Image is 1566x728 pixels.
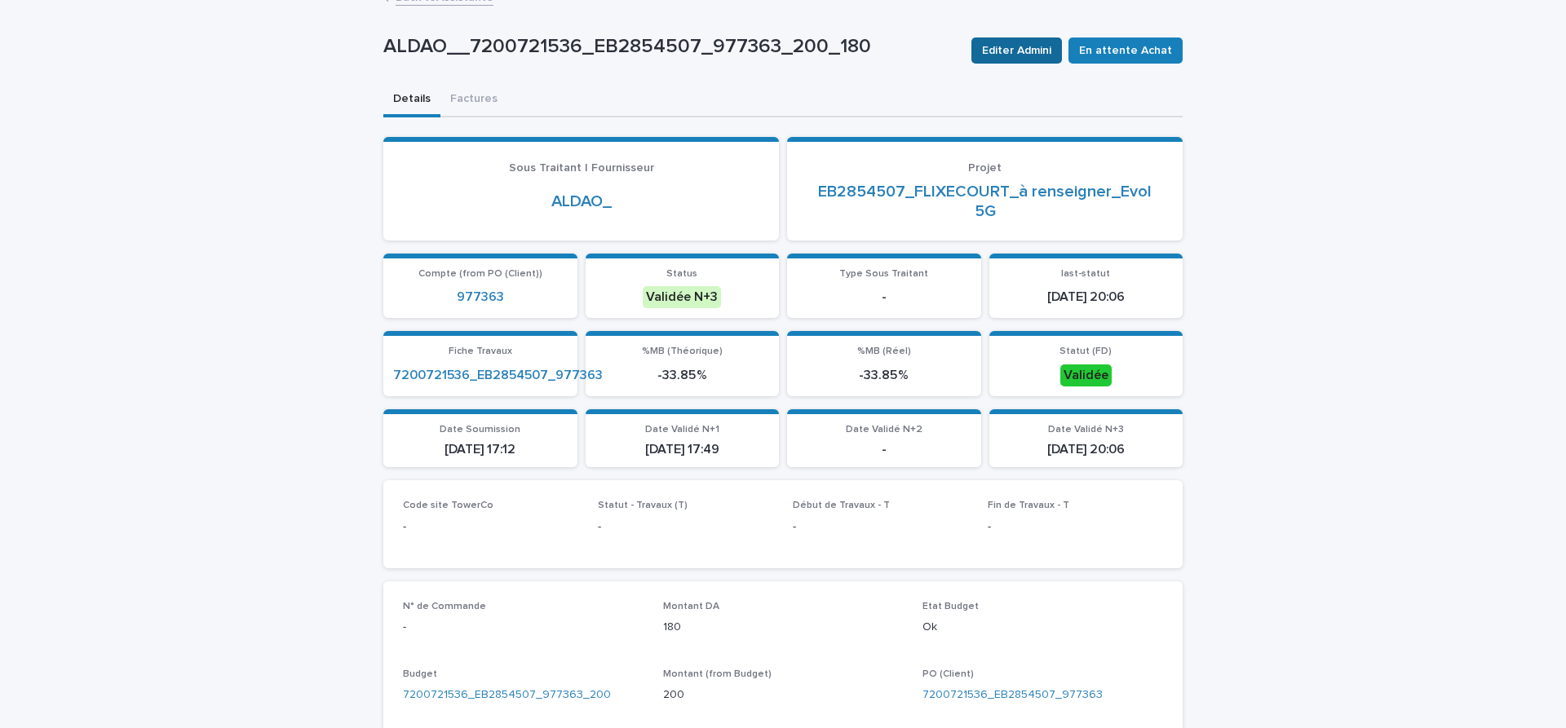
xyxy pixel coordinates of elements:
[793,518,968,536] p: -
[551,192,612,211] a: ALDAO_
[403,669,437,679] span: Budget
[595,442,770,457] p: [DATE] 17:49
[988,501,1069,510] span: Fin de Travaux - T
[982,42,1051,59] span: Editer Admini
[663,686,904,704] p: 200
[440,425,520,435] span: Date Soumission
[403,602,486,611] span: N° de Commande
[922,686,1103,704] a: 7200721536_EB2854507_977363
[797,442,971,457] p: -
[403,518,578,536] p: -
[418,269,542,279] span: Compte (from PO (Client))
[509,162,654,174] span: Sous Traitant | Fournisseur
[1048,425,1124,435] span: Date Validé N+3
[797,289,971,305] p: -
[393,442,568,457] p: [DATE] 17:12
[839,269,928,279] span: Type Sous Traitant
[857,346,911,356] span: %MB (Réel)
[999,289,1174,305] p: [DATE] 20:06
[666,269,697,279] span: Status
[797,368,971,383] p: -33.85 %
[793,501,890,510] span: Début de Travaux - T
[663,669,772,679] span: Montant (from Budget)
[383,83,440,117] button: Details
[598,518,773,536] p: -
[440,83,507,117] button: Factures
[807,182,1163,221] a: EB2854507_FLIXECOURT_à renseigner_Evol 5G
[663,602,719,611] span: Montant DA
[457,289,504,305] a: 977363
[922,669,974,679] span: PO (Client)
[393,368,603,383] a: 7200721536_EB2854507_977363
[1061,269,1110,279] span: last-statut
[403,501,493,510] span: Code site TowerCo
[1059,346,1112,356] span: Statut (FD)
[403,619,644,636] p: -
[922,619,1163,636] p: Ok
[645,425,719,435] span: Date Validé N+1
[642,346,723,356] span: %MB (Théorique)
[449,346,512,356] span: Fiche Travaux
[922,602,979,611] span: Etat Budget
[846,425,922,435] span: Date Validé N+2
[383,35,958,59] p: ALDAO__7200721536_EB2854507_977363_200_180
[999,442,1174,457] p: [DATE] 20:06
[1060,364,1112,386] div: Validée
[1068,38,1183,64] button: En attente Achat
[595,368,770,383] p: -33.85 %
[988,518,1163,536] p: -
[1079,42,1172,59] span: En attente Achat
[403,686,611,704] a: 7200721536_EB2854507_977363_200
[663,619,904,636] p: 180
[968,162,1002,174] span: Projet
[971,38,1062,64] button: Editer Admini
[643,286,721,308] div: Validée N+3
[598,501,688,510] span: Statut - Travaux (T)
